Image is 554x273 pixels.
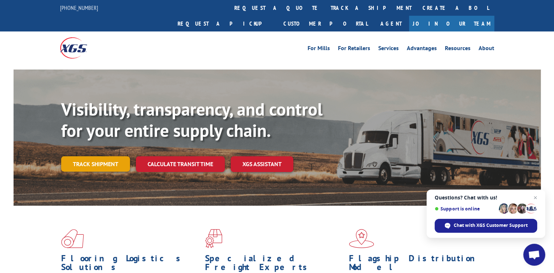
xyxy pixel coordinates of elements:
a: XGS ASSISTANT [231,156,293,172]
a: Request a pickup [172,16,278,31]
a: Agent [373,16,409,31]
img: xgs-icon-total-supply-chain-intelligence-red [61,229,84,248]
span: Support is online [435,206,496,212]
img: xgs-icon-flagship-distribution-model-red [349,229,374,248]
a: Advantages [407,45,437,53]
a: Calculate transit time [136,156,225,172]
a: Services [378,45,399,53]
div: Open chat [523,244,545,266]
img: xgs-icon-focused-on-flooring-red [205,229,222,248]
a: Resources [445,45,471,53]
div: Chat with XGS Customer Support [435,219,537,233]
a: About [479,45,494,53]
a: [PHONE_NUMBER] [60,4,98,11]
a: For Mills [308,45,330,53]
span: Chat with XGS Customer Support [454,222,528,229]
span: Close chat [531,193,540,202]
a: Track shipment [61,156,130,172]
a: For Retailers [338,45,370,53]
b: Visibility, transparency, and control for your entire supply chain. [61,98,323,142]
a: Customer Portal [278,16,373,31]
span: Questions? Chat with us! [435,195,537,201]
a: Join Our Team [409,16,494,31]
